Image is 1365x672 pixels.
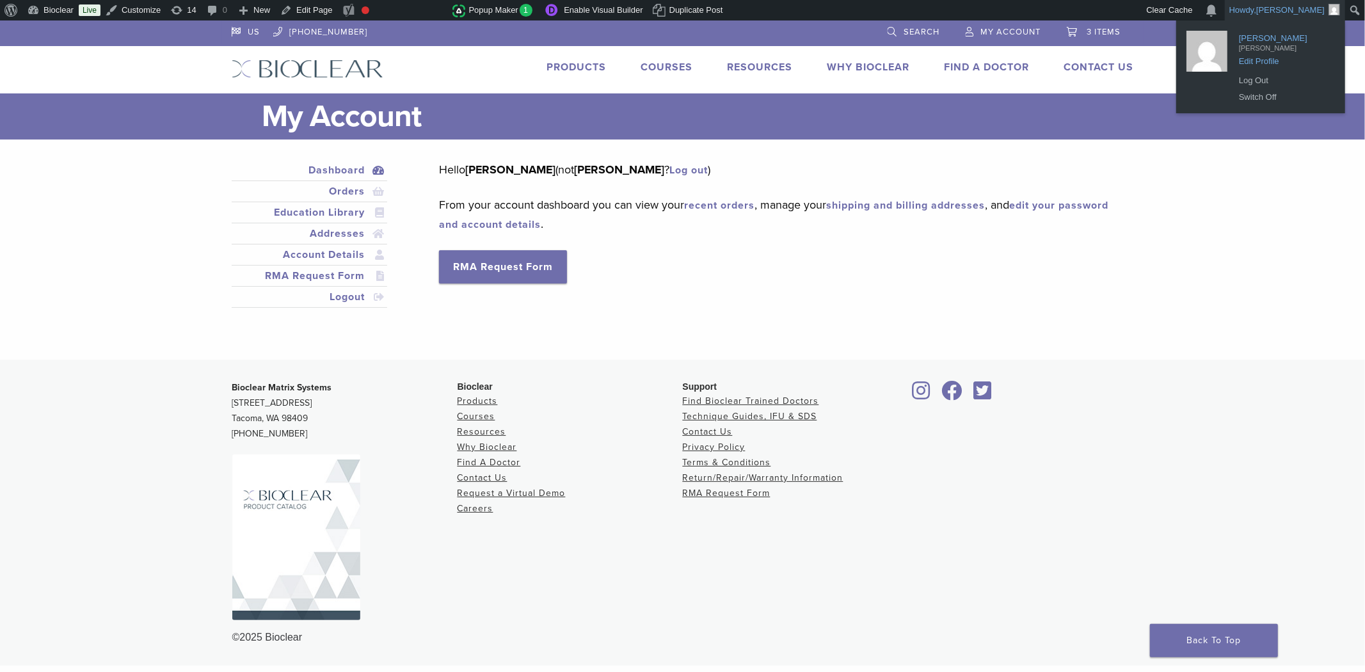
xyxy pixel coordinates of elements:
[439,160,1114,179] p: Hello (not ? )
[232,382,332,393] strong: Bioclear Matrix Systems
[966,20,1041,40] a: My Account
[970,388,996,401] a: Bioclear
[458,426,506,437] a: Resources
[683,457,771,468] a: Terms & Conditions
[1087,27,1121,37] span: 3 items
[1239,40,1329,51] span: [PERSON_NAME]
[1150,624,1278,657] a: Back To Top
[262,93,1134,140] h1: My Account
[234,226,385,241] a: Addresses
[232,160,388,323] nav: Account pages
[547,61,607,74] a: Products
[458,472,507,483] a: Contact Us
[381,3,452,19] img: Views over 48 hours. Click for more Jetpack Stats.
[458,411,495,422] a: Courses
[1239,28,1329,40] span: [PERSON_NAME]
[234,289,385,305] a: Logout
[232,630,1133,645] div: ©2025 Bioclear
[1176,20,1345,113] ul: Howdy, Tanya Copeman
[458,396,498,406] a: Products
[683,381,717,392] span: Support
[439,195,1114,234] p: From your account dashboard you can view your , manage your , and .
[273,20,368,40] a: [PHONE_NUMBER]
[684,199,754,212] a: recent orders
[904,27,940,37] span: Search
[232,60,383,78] img: Bioclear
[938,388,967,401] a: Bioclear
[234,163,385,178] a: Dashboard
[728,61,793,74] a: Resources
[234,184,385,199] a: Orders
[234,268,385,284] a: RMA Request Form
[827,61,910,74] a: Why Bioclear
[232,380,458,442] p: [STREET_ADDRESS] Tacoma, WA 98409 [PHONE_NUMBER]
[683,442,746,452] a: Privacy Policy
[439,250,567,284] a: RMA Request Form
[981,27,1041,37] span: My Account
[234,205,385,220] a: Education Library
[1233,89,1335,106] a: Switch Off
[232,454,360,620] img: Bioclear
[458,442,517,452] a: Why Bioclear
[908,388,935,401] a: Bioclear
[465,163,555,177] strong: [PERSON_NAME]
[1233,72,1335,89] a: Log Out
[826,199,985,212] a: shipping and billing addresses
[79,4,100,16] a: Live
[888,20,940,40] a: Search
[458,381,493,392] span: Bioclear
[574,163,664,177] strong: [PERSON_NAME]
[683,488,770,499] a: RMA Request Form
[458,457,521,468] a: Find A Doctor
[458,503,493,514] a: Careers
[683,426,733,437] a: Contact Us
[362,6,369,14] div: Focus keyphrase not set
[234,247,385,262] a: Account Details
[669,164,708,177] a: Log out
[1067,20,1121,40] a: 3 items
[641,61,693,74] a: Courses
[1239,51,1329,63] span: Edit Profile
[458,488,566,499] a: Request a Virtual Demo
[1064,61,1134,74] a: Contact Us
[683,472,843,483] a: Return/Repair/Warranty Information
[683,396,819,406] a: Find Bioclear Trained Doctors
[1256,5,1325,15] span: [PERSON_NAME]
[945,61,1030,74] a: Find A Doctor
[232,20,260,40] a: US
[520,4,533,17] span: 1
[683,411,817,422] a: Technique Guides, IFU & SDS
